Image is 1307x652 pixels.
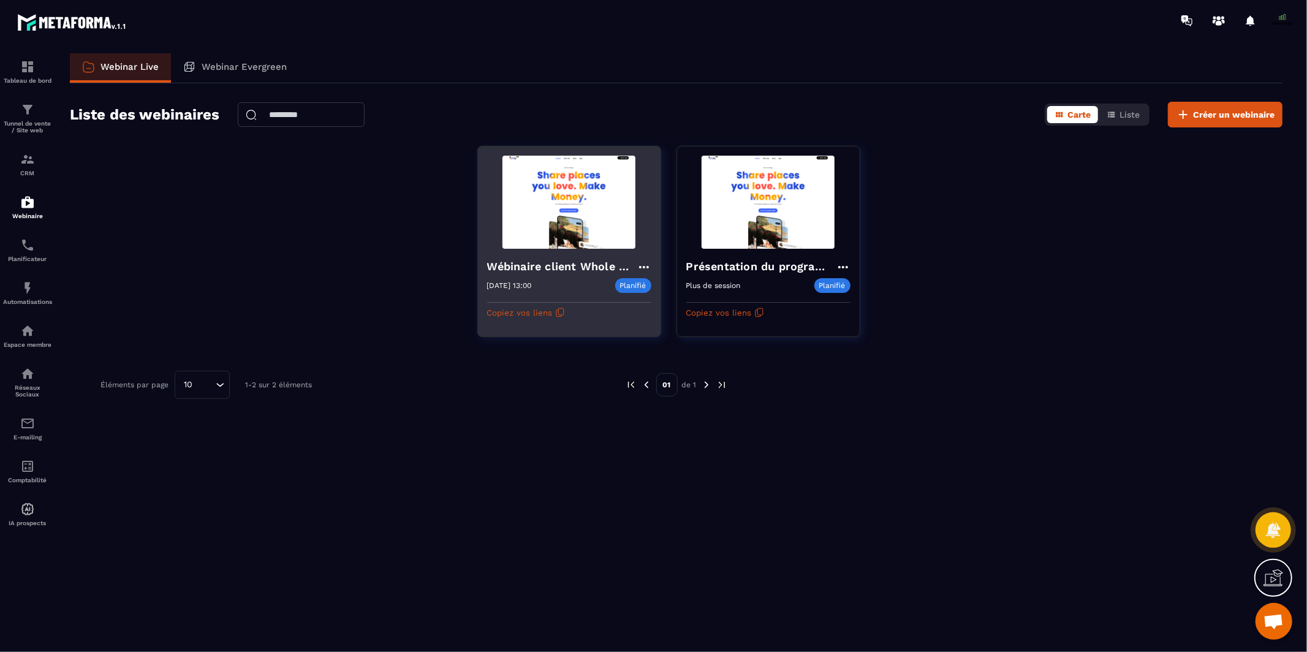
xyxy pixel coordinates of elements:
[20,366,35,381] img: social-network
[1168,102,1282,127] button: Créer un webinaire
[180,378,197,392] span: 10
[70,102,219,127] h2: Liste des webinaires
[1119,110,1140,119] span: Liste
[3,77,52,84] p: Tableau de bord
[17,11,127,33] img: logo
[70,53,171,83] a: Webinar Live
[20,416,35,431] img: email
[3,213,52,219] p: Webinaire
[3,170,52,176] p: CRM
[175,371,230,399] div: Search for option
[3,434,52,441] p: E-mailing
[487,156,651,249] img: webinar-background
[487,281,532,290] p: [DATE] 13:00
[100,381,169,389] p: Éléments par page
[20,502,35,517] img: automations
[1256,603,1292,640] a: Ouvrir le chat
[20,195,35,210] img: automations
[1193,108,1275,121] span: Créer un webinaire
[3,357,52,407] a: social-networksocial-networkRéseaux Sociaux
[20,281,35,295] img: automations
[3,256,52,262] p: Planificateur
[686,258,836,275] h4: Présentation du programme ambassadeur
[3,143,52,186] a: formationformationCRM
[3,314,52,357] a: automationsautomationsEspace membre
[3,341,52,348] p: Espace membre
[3,384,52,398] p: Réseaux Sociaux
[686,281,741,290] p: Plus de session
[245,381,312,389] p: 1-2 sur 2 éléments
[197,378,213,392] input: Search for option
[3,120,52,134] p: Tunnel de vente / Site web
[20,459,35,474] img: accountant
[701,379,712,390] img: next
[3,298,52,305] p: Automatisations
[3,520,52,526] p: IA prospects
[656,373,678,396] p: 01
[1047,106,1098,123] button: Carte
[202,61,287,72] p: Webinar Evergreen
[3,186,52,229] a: automationsautomationsWebinaire
[20,238,35,252] img: scheduler
[615,278,651,293] p: Planifié
[3,50,52,93] a: formationformationTableau de bord
[814,278,850,293] p: Planifié
[626,379,637,390] img: prev
[682,380,697,390] p: de 1
[686,303,764,322] button: Copiez vos liens
[3,93,52,143] a: formationformationTunnel de vente / Site web
[487,303,565,322] button: Copiez vos liens
[716,379,727,390] img: next
[3,229,52,271] a: schedulerschedulerPlanificateur
[20,59,35,74] img: formation
[3,477,52,483] p: Comptabilité
[3,450,52,493] a: accountantaccountantComptabilité
[100,61,159,72] p: Webinar Live
[641,379,652,390] img: prev
[686,156,850,249] img: webinar-background
[3,407,52,450] a: emailemailE-mailing
[20,152,35,167] img: formation
[20,324,35,338] img: automations
[1099,106,1147,123] button: Liste
[3,271,52,314] a: automationsautomationsAutomatisations
[1067,110,1091,119] span: Carte
[487,258,637,275] h4: Wébinaire client Whole Pear [DATE]
[20,102,35,117] img: formation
